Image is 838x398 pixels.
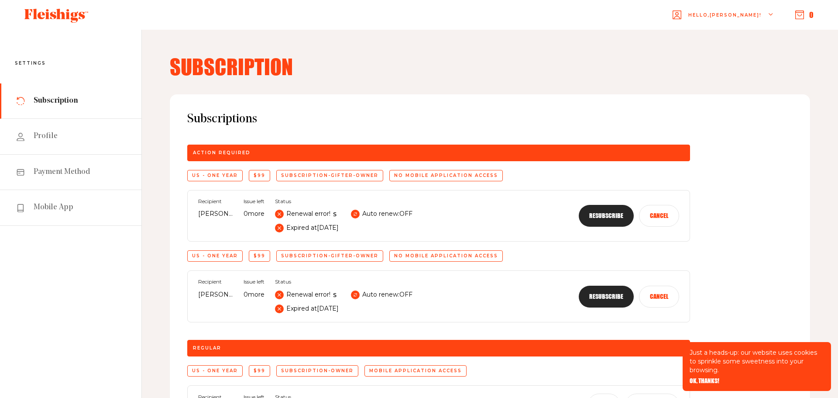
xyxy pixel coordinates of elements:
[688,12,762,32] span: Hello, [PERSON_NAME] !
[639,286,679,308] button: Cancel
[187,250,243,262] div: US - One Year
[244,290,264,300] p: 0 more
[187,170,243,181] div: US - One Year
[187,145,690,161] div: Action required
[198,290,233,300] p: [PERSON_NAME]
[198,198,233,204] span: Recipient
[244,198,264,204] span: Issue left
[244,279,264,285] span: Issue left
[389,170,503,181] div: No mobile application access
[249,170,270,181] div: $99
[275,290,337,300] div: s
[187,365,243,377] div: US - One Year
[795,10,814,20] button: 0
[34,131,58,142] span: Profile
[170,56,810,77] h4: Subscription
[286,223,339,233] p: Expired at [DATE]
[275,198,412,204] span: Status
[286,290,330,300] p: Renewal error!
[187,340,690,356] div: Regular
[34,96,78,106] span: Subscription
[579,205,634,227] button: Resubscribe
[362,209,412,219] p: Auto renew: OFF
[276,250,383,262] div: subscription-gifter-owner
[364,365,467,377] div: Mobile application access
[198,209,233,219] p: [PERSON_NAME]
[639,205,679,227] button: Cancel
[276,365,358,377] div: subscription-owner
[690,378,719,384] button: OK, THANKS!
[275,279,412,285] span: Status
[286,209,330,219] p: Renewal error!
[249,250,270,262] div: $99
[187,112,793,127] span: Subscriptions
[34,202,73,213] span: Mobile App
[286,304,339,314] p: Expired at [DATE]
[34,167,90,177] span: Payment Method
[249,365,270,377] div: $99
[579,286,634,308] button: Resubscribe
[690,348,824,374] p: Just a heads-up: our website uses cookies to sprinkle some sweetness into your browsing.
[362,290,412,300] p: Auto renew: OFF
[198,279,233,285] span: Recipient
[389,250,503,262] div: No mobile application access
[244,209,264,219] p: 0 more
[275,209,337,219] div: s
[276,170,383,181] div: subscription-gifter-owner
